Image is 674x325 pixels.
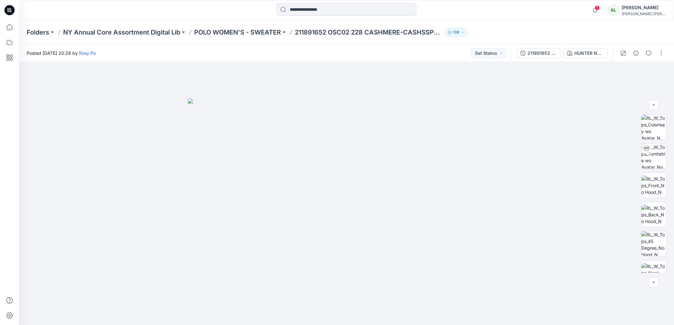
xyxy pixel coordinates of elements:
[27,50,96,56] span: Posted [DATE] 20:28 by
[445,28,467,37] button: 138
[79,50,96,56] a: Rosy Po
[641,144,666,169] img: RL_W_Tops_Turntable wo Avatar_No Hood_N
[641,263,666,283] img: RL_W_Tops_Neck Details
[641,231,666,256] img: RL_W_Tops_45 Degree_No Hood_N
[622,11,666,16] div: [PERSON_NAME] [PERSON_NAME]
[527,50,557,57] div: 211891652 OSC02 228 CASHMERE-CASHSSPOLO-SHORT SLEEVE-PULLOVER SFA
[631,48,641,58] button: Details
[516,48,561,58] button: 211891652 OSC02 228 CASHMERE-CASHSSPOLO-SHORT SLEEVE-PULLOVER SFA
[641,205,666,225] img: RL_W_Tops_Back_No Hood_N
[63,28,180,37] a: NY Annual Core Assortment Digital Lib
[295,28,442,37] p: 211891652 OSC02 228 CASHMERE-CASHSSPOLO-SHORT SLEEVE-PULLOVER SFA
[641,115,666,139] img: RL_W_Tops_Colorway wo Avatar_N
[574,50,604,57] div: HUNTER NAVY - 001
[188,99,505,325] img: eyJhbGciOiJIUzI1NiIsImtpZCI6IjAiLCJzbHQiOiJzZXMiLCJ0eXAiOiJKV1QifQ.eyJkYXRhIjp7InR5cGUiOiJzdG9yYW...
[27,28,49,37] a: Folders
[194,28,281,37] a: POLO WOMEN'S - SWEATER
[563,48,608,58] button: HUNTER NAVY - 001
[453,29,459,36] p: 138
[595,5,600,10] span: 1
[641,175,666,195] img: RL_W_Tops_Front_No Hood_N
[608,4,619,16] div: AL
[622,4,666,11] div: [PERSON_NAME]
